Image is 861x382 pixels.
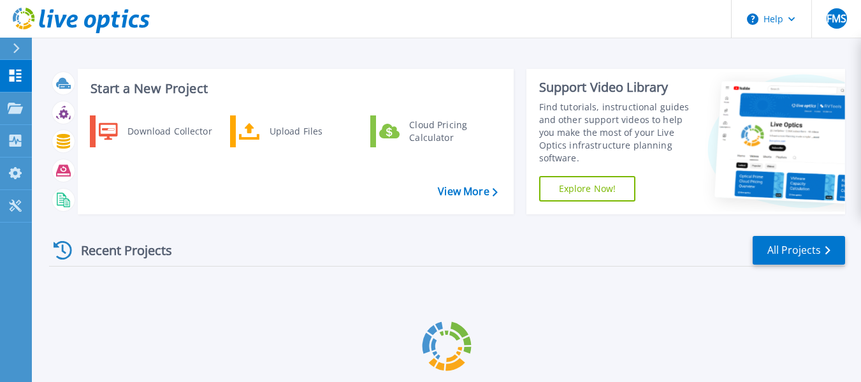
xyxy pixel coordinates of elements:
[370,115,501,147] a: Cloud Pricing Calculator
[753,236,845,265] a: All Projects
[539,176,636,202] a: Explore Now!
[438,186,497,198] a: View More
[539,101,698,165] div: Find tutorials, instructional guides and other support videos to help you make the most of your L...
[49,235,189,266] div: Recent Projects
[827,13,846,24] span: FMS
[539,79,698,96] div: Support Video Library
[403,119,497,144] div: Cloud Pricing Calculator
[263,119,358,144] div: Upload Files
[90,115,221,147] a: Download Collector
[90,82,497,96] h3: Start a New Project
[230,115,361,147] a: Upload Files
[121,119,217,144] div: Download Collector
